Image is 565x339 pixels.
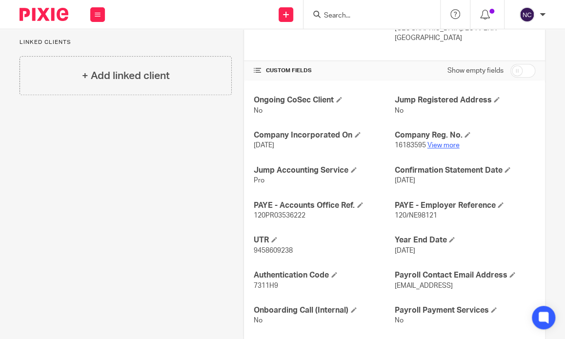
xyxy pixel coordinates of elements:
span: [DATE] [394,177,415,184]
span: [DATE] [254,142,274,149]
h4: PAYE - Employer Reference [394,200,535,211]
h4: Ongoing CoSec Client [254,95,395,105]
h4: Year End Date [394,235,535,245]
span: [DATE] [394,247,415,254]
h4: PAYE - Accounts Office Ref. [254,200,395,211]
h4: UTR [254,235,395,245]
img: svg%3E [519,7,535,22]
span: No [254,107,262,114]
h4: Confirmation Statement Date [394,165,535,176]
span: 7311H9 [254,282,278,289]
label: Show empty fields [447,66,504,76]
h4: CUSTOM FIELDS [254,67,395,75]
h4: + Add linked client [82,68,170,83]
span: 9458609238 [254,247,293,254]
span: No [394,107,403,114]
h4: Company Reg. No. [394,130,535,140]
h4: Jump Accounting Service [254,165,395,176]
h4: Payroll Contact Email Address [394,270,535,280]
span: [EMAIL_ADDRESS] [394,282,452,289]
span: 120PR03536222 [254,212,305,219]
h4: Onboarding Call (Internal) [254,305,395,316]
span: No [254,317,262,324]
p: Linked clients [20,39,232,46]
h4: Company Incorporated On [254,130,395,140]
a: View more [427,142,459,149]
span: No [394,317,403,324]
input: Search [323,12,411,20]
span: 16183595 [394,142,425,149]
img: Pixie [20,8,68,21]
h4: Authentication Code [254,270,395,280]
h4: Jump Registered Address [394,95,535,105]
h4: Payroll Payment Services [394,305,535,316]
span: 120/NE98121 [394,212,437,219]
span: Pro [254,177,264,184]
p: [GEOGRAPHIC_DATA] [394,33,535,43]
